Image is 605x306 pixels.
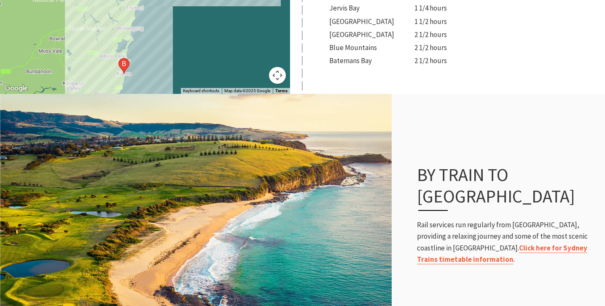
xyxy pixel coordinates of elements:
[417,164,578,211] h3: By Train to [GEOGRAPHIC_DATA]
[414,2,458,14] td: 1 1/4 hours
[414,42,458,54] td: 2 1/2 hours
[2,83,30,94] a: Open this area in Google Maps (opens a new window)
[329,29,413,41] td: [GEOGRAPHIC_DATA]
[414,16,458,28] td: 1 1/2 hours
[329,2,413,14] td: Jervis Bay
[414,55,458,67] td: 2 1/2 hours
[224,88,270,93] span: Map data ©2025 Google
[2,83,30,94] img: Google
[275,88,288,93] a: Terms (opens in new tab)
[414,29,458,41] td: 2 1/2 hours
[329,16,413,28] td: [GEOGRAPHIC_DATA]
[417,219,597,265] p: Rail services run regularly from [GEOGRAPHIC_DATA], providing a relaxing journey and some of the ...
[329,55,413,67] td: Batemans Bay
[183,88,219,94] button: Keyboard shortcuts
[118,58,129,74] div: Kiama NSW 2533, Australia
[269,67,286,84] button: Map camera controls
[417,243,587,264] a: Click here for Sydney Trains timetable information
[329,42,413,54] td: Blue Mountains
